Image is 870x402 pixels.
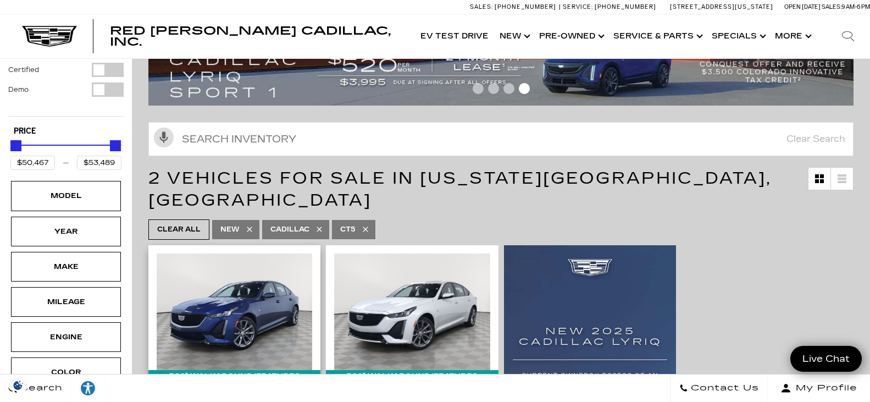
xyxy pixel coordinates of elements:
section: Click to Open Cookie Consent Modal [5,379,31,391]
input: Minimum [10,156,55,170]
img: 2508-August-FOM-LYRIQ-Lease9 [148,29,863,105]
img: 2024 Cadillac CT5 Sport [334,254,490,370]
input: Maximum [77,156,121,170]
a: Red [PERSON_NAME] Cadillac, Inc. [110,25,404,47]
span: Open [DATE] [784,3,821,10]
span: [PHONE_NUMBER] [495,3,556,10]
a: Pre-Owned [534,14,608,58]
img: 2024 Cadillac CT5 Sport [157,254,312,370]
div: Make [38,261,93,273]
a: Explore your accessibility options [71,375,105,402]
button: Open user profile menu [768,375,870,402]
button: More [769,14,815,58]
a: Live Chat [790,346,862,372]
div: YearYear [11,217,121,246]
div: MileageMileage [11,287,121,317]
span: My Profile [791,381,857,396]
span: Go to slide 4 [519,83,530,94]
div: Engine [38,331,93,343]
a: Grid View [808,168,830,190]
input: Search Inventory [148,122,854,156]
div: Price [10,136,121,170]
img: Opt-Out Icon [5,379,31,391]
svg: Click to toggle on voice search [154,128,174,147]
div: Explore your accessibility options [71,380,104,397]
span: 2 Vehicles for Sale in [US_STATE][GEOGRAPHIC_DATA], [GEOGRAPHIC_DATA] [148,168,772,210]
span: CT5 [340,223,356,236]
div: Search [826,14,870,58]
span: Sales: [822,3,841,10]
div: Color [38,366,93,378]
div: Year [38,225,93,238]
span: Search [17,381,63,396]
a: [STREET_ADDRESS][US_STATE] [670,3,773,10]
img: Cadillac Dark Logo with Cadillac White Text [22,26,77,47]
div: Mileage [38,296,93,308]
span: [PHONE_NUMBER] [595,3,656,10]
a: New [494,14,534,58]
span: Go to slide 2 [488,83,499,94]
span: Cadillac [270,223,309,236]
a: Specials [706,14,769,58]
span: Service: [563,3,593,10]
span: Sales: [470,3,493,10]
a: EV Test Drive [415,14,494,58]
label: Demo [8,84,29,95]
div: 360° WalkAround/Features [326,370,498,382]
span: Live Chat [797,353,855,365]
h5: Price [14,126,118,136]
div: ColorColor [11,357,121,387]
span: Clear All [157,223,201,236]
a: Service: [PHONE_NUMBER] [559,4,659,10]
label: Certified [8,64,39,75]
span: New [220,223,240,236]
span: Go to slide 1 [473,83,484,94]
span: Go to slide 3 [503,83,514,94]
span: Red [PERSON_NAME] Cadillac, Inc. [110,24,391,48]
span: Contact Us [688,381,759,396]
a: Service & Parts [608,14,706,58]
div: MakeMake [11,252,121,282]
div: 360° WalkAround/Features [148,370,320,382]
div: Model [38,190,93,202]
div: Maximum Price [110,140,121,151]
div: Filter by Vehicle Type [8,23,124,116]
div: ModelModel [11,181,121,211]
a: Sales: [PHONE_NUMBER] [470,4,559,10]
div: EngineEngine [11,322,121,352]
a: Contact Us [670,375,768,402]
div: Minimum Price [10,140,21,151]
span: 9 AM-6 PM [841,3,870,10]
